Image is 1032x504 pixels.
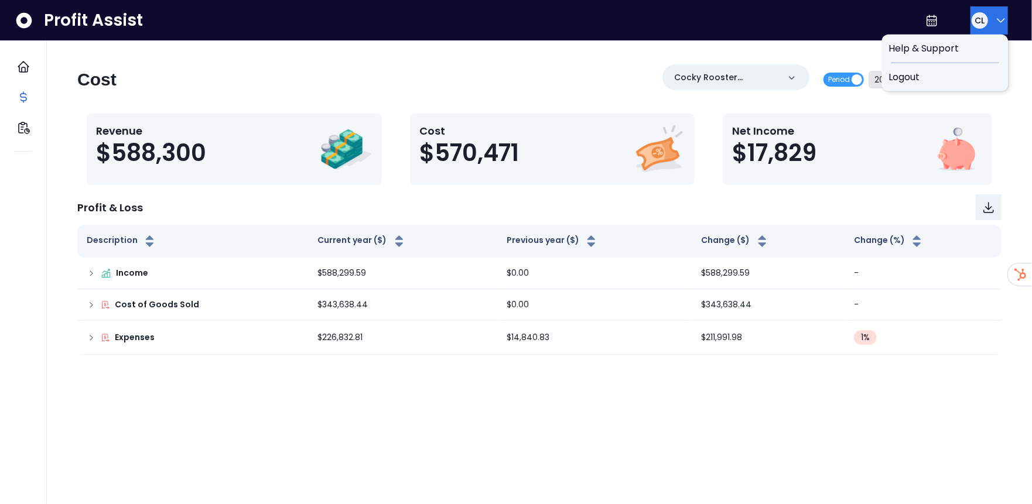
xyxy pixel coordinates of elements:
button: Download [976,194,1002,220]
td: - [845,258,1002,289]
button: Previous year ($) [507,234,599,248]
td: $211,991.98 [692,321,845,355]
td: $588,299.59 [692,258,845,289]
span: Logout [889,70,1002,84]
p: Income [116,267,148,279]
p: Cost [419,123,519,139]
img: Net Income [930,123,983,176]
span: CL [975,15,985,26]
span: $17,829 [732,139,816,167]
td: $0.00 [497,289,692,321]
span: Profit Assist [44,10,143,31]
h2: Cost [77,69,117,90]
span: $588,300 [96,139,206,167]
button: Description [87,234,157,248]
td: $0.00 [497,258,692,289]
span: $570,471 [419,139,519,167]
span: Help & Support [889,42,1002,56]
span: 1 % [861,331,870,344]
button: Change ($) [702,234,770,248]
td: - [845,289,1002,321]
p: Revenue [96,123,206,139]
td: $588,299.59 [309,258,497,289]
img: Revenue [320,123,373,176]
p: Cost of Goods Sold [115,299,199,311]
td: $226,832.81 [309,321,497,355]
p: Profit & Loss [77,200,143,215]
td: $14,840.83 [497,321,692,355]
button: 2024 - P10 ~ 2025 - P10 [869,71,972,88]
td: $343,638.44 [692,289,845,321]
button: Change (%) [854,234,924,248]
button: Current year ($) [318,234,406,248]
p: Expenses [115,331,155,344]
p: Net Income [732,123,816,139]
p: Cocky Rooster Columbia [674,71,779,84]
span: Period [828,73,850,87]
td: $343,638.44 [309,289,497,321]
img: Cost [633,123,685,176]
